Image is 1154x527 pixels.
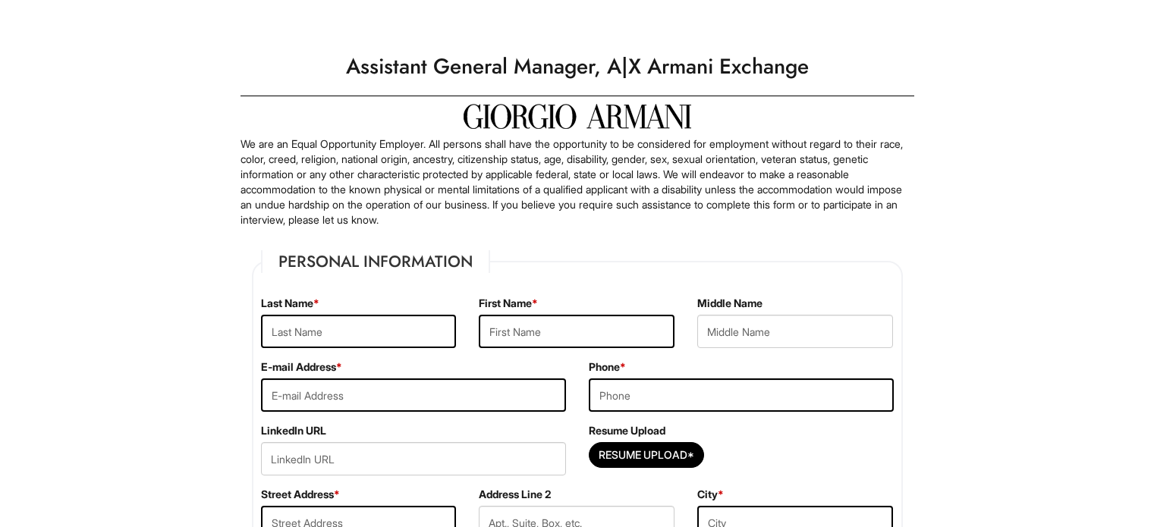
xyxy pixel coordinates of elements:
[261,378,566,412] input: E-mail Address
[697,315,893,348] input: Middle Name
[479,296,538,311] label: First Name
[697,487,724,502] label: City
[589,359,626,375] label: Phone
[479,487,551,502] label: Address Line 2
[697,296,763,311] label: Middle Name
[233,45,922,88] h1: Assistant General Manager, A|X Armani Exchange
[241,136,914,227] p: We are an Equal Opportunity Employer. All persons shall have the opportunity to be considered for...
[261,250,490,273] legend: Personal Information
[479,315,674,348] input: First Name
[589,423,665,438] label: Resume Upload
[261,487,340,502] label: Street Address
[261,359,342,375] label: E-mail Address
[261,296,319,311] label: Last Name
[261,423,326,438] label: LinkedIn URL
[261,315,457,348] input: Last Name
[464,104,691,129] img: Giorgio Armani
[261,442,566,475] input: LinkedIn URL
[589,442,704,468] button: Resume Upload*Resume Upload*
[589,378,894,412] input: Phone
